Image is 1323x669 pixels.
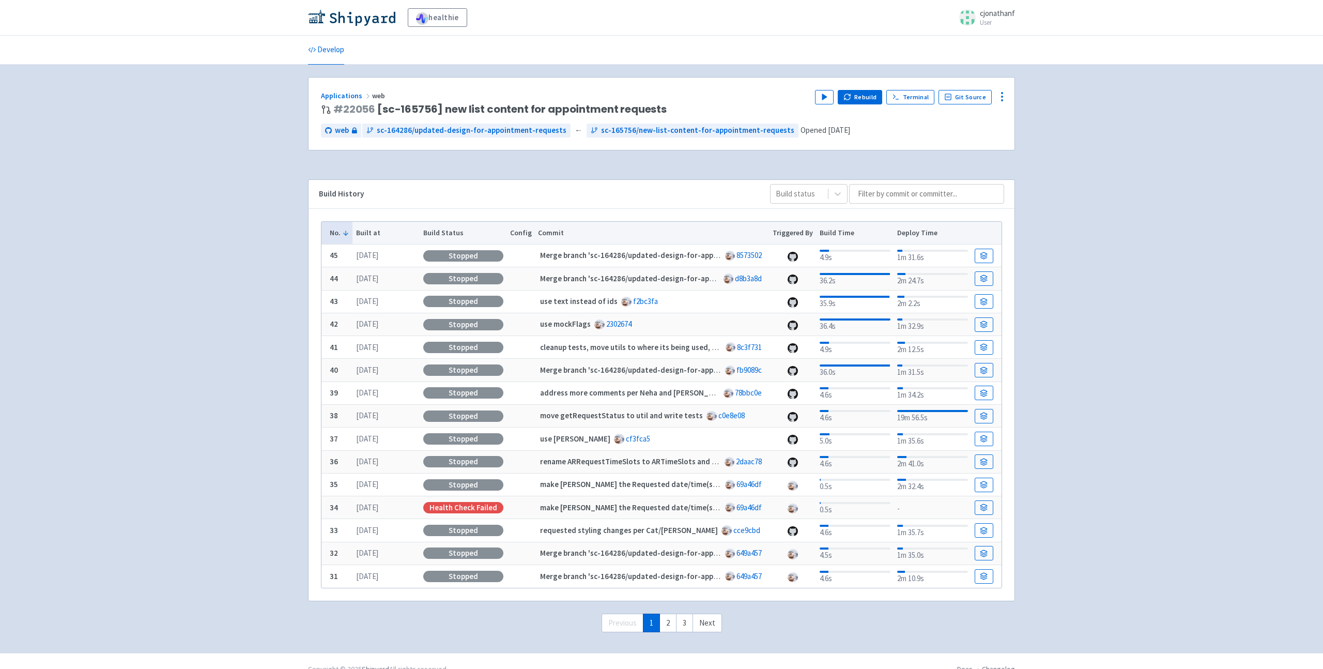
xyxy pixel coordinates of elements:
[535,222,770,245] th: Commit
[735,388,762,398] a: 78bbc0e
[975,454,993,469] a: Build Details
[693,614,722,633] a: Next
[975,386,993,400] a: Build Details
[330,273,338,283] b: 44
[816,222,894,245] th: Build Time
[897,271,968,287] div: 2m 24.7s
[849,184,1004,204] input: Filter by commit or committer...
[975,546,993,560] a: Build Details
[330,410,338,420] b: 38
[362,124,571,138] a: sc-164286/updated-design-for-appointment-requests
[423,410,503,422] div: Stopped
[820,500,890,516] div: 0.5s
[975,271,993,286] a: Build Details
[820,454,890,470] div: 4.6s
[975,363,993,377] a: Build Details
[330,479,338,489] b: 35
[540,273,993,283] strong: Merge branch 'sc-164286/updated-design-for-appointment-requests' into sc-165756/new-list-content-...
[897,569,968,585] div: 2m 10.9s
[540,250,993,260] strong: Merge branch 'sc-164286/updated-design-for-appointment-requests' into sc-165756/new-list-content-...
[540,525,718,535] strong: requested styling changes per Cat/[PERSON_NAME]
[975,294,993,309] a: Build Details
[975,478,993,492] a: Build Details
[897,501,968,515] div: -
[330,296,338,306] b: 43
[540,457,796,466] strong: rename ARRequestTimeSlots to ARTimeSlots and update references/tests
[770,222,817,245] th: Triggered By
[356,388,378,398] time: [DATE]
[330,548,338,558] b: 32
[975,409,993,423] a: Build Details
[733,525,760,535] a: cce9cbd
[897,523,968,539] div: 1m 35.7s
[820,431,890,447] div: 5.0s
[356,342,378,352] time: [DATE]
[540,503,813,512] strong: make [PERSON_NAME] the Requested date/time(s) text is regular size and 12px
[975,432,993,446] a: Build Details
[423,250,503,262] div: Stopped
[820,569,890,585] div: 4.6s
[423,319,503,330] div: Stopped
[975,249,993,263] a: Build Details
[321,91,372,100] a: Applications
[356,434,378,444] time: [DATE]
[356,457,378,466] time: [DATE]
[897,454,968,470] div: 2m 41.0s
[330,388,338,398] b: 39
[737,342,762,352] a: 8c3f731
[939,90,992,104] a: Git Source
[356,250,378,260] time: [DATE]
[736,250,762,260] a: 8573502
[897,340,968,356] div: 2m 12.5s
[356,365,378,375] time: [DATE]
[372,91,387,100] span: web
[408,8,467,27] a: healthie
[736,503,762,512] a: 69a46df
[606,319,632,329] a: 2302674
[975,569,993,584] a: Build Details
[736,365,762,375] a: fb9089c
[838,90,882,104] button: Rebuild
[423,364,503,376] div: Stopped
[540,342,815,352] strong: cleanup tests, move utils to where its being used, remove unncessary comments
[820,523,890,539] div: 4.6s
[420,222,506,245] th: Build Status
[540,388,730,398] strong: address more comments per Neha and [PERSON_NAME]
[330,319,338,329] b: 42
[820,316,890,332] div: 36.4s
[897,408,968,424] div: 19m 56.5s
[335,125,349,136] span: web
[333,103,667,115] span: [sc-165756] new list content for appointment requests
[820,340,890,356] div: 4.9s
[601,125,794,136] span: sc-165756/new-list-content-for-appointment-requests
[820,545,890,561] div: 4.5s
[897,362,968,378] div: 1m 31.5s
[736,571,762,581] a: 649a457
[820,248,890,264] div: 4.9s
[815,90,834,104] button: Play
[643,614,660,633] a: 1
[330,457,338,466] b: 36
[540,410,703,420] strong: move getRequestStatus to util and write tests
[330,525,338,535] b: 33
[423,548,503,559] div: Stopped
[820,294,890,310] div: 35.9s
[330,503,338,512] b: 34
[308,9,395,26] img: Shipyard logo
[319,188,753,200] div: Build History
[820,362,890,378] div: 36.0s
[718,410,745,420] a: c0e8e08
[886,90,934,104] a: Terminal
[897,385,968,401] div: 1m 34.2s
[321,124,361,138] a: web
[736,457,762,466] a: 2daac78
[330,250,338,260] b: 45
[330,342,338,352] b: 41
[820,271,890,287] div: 36.2s
[980,8,1015,18] span: cjonathanf
[423,571,503,582] div: Stopped
[356,273,378,283] time: [DATE]
[423,273,503,284] div: Stopped
[423,342,503,353] div: Stopped
[356,503,378,512] time: [DATE]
